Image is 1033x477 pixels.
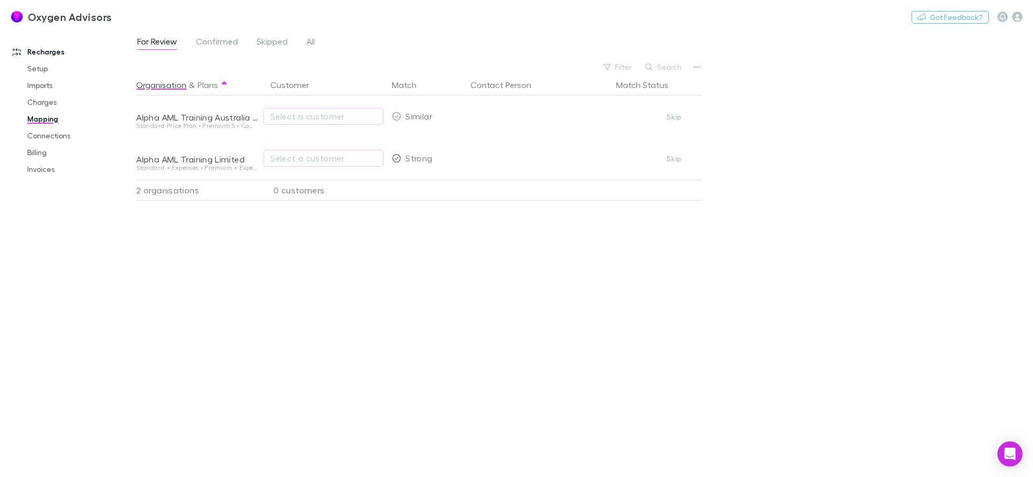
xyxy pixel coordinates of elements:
button: Select a customer [263,150,383,167]
button: Skip [657,111,691,123]
a: Connections [17,127,142,144]
a: Oxygen Advisors [4,4,118,29]
div: Select a customer [270,110,377,123]
button: Plans [197,74,218,95]
a: Billing [17,144,142,161]
div: 2 organisations [136,180,262,201]
img: Oxygen Advisors's Logo [10,10,24,23]
div: Open Intercom Messenger [997,441,1023,467]
div: & [136,74,258,95]
span: For Review [137,36,177,50]
button: Customer [270,74,322,95]
button: Search [640,61,688,73]
div: Standard + Expenses • Premium + Expenses • Comprehensive [136,165,258,171]
span: All [306,36,315,50]
span: Confirmed [196,36,238,50]
a: Invoices [17,161,142,178]
span: Strong [405,153,432,163]
a: Recharges [2,44,142,60]
button: Match [392,74,429,95]
span: Similar [405,111,432,121]
a: Setup [17,60,142,77]
span: Skipped [257,36,288,50]
button: Select a customer [263,108,383,125]
button: Got Feedback? [911,11,989,24]
a: Charges [17,94,142,111]
div: Standard Price Plan • Premium 5 • Comprehensive [136,123,258,129]
button: Contact Person [470,74,544,95]
button: Skip [657,153,691,165]
div: Alpha AML Training Limited [136,154,258,165]
button: Match Status [616,74,681,95]
div: Alpha AML Training Australia Pty Ltd [136,112,258,123]
h3: Oxygen Advisors [28,10,112,23]
button: Organisation [136,74,186,95]
a: Mapping [17,111,142,127]
a: Imports [17,77,142,94]
div: 0 customers [262,180,388,201]
div: Select a customer [270,152,377,165]
button: Filter [598,61,638,73]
